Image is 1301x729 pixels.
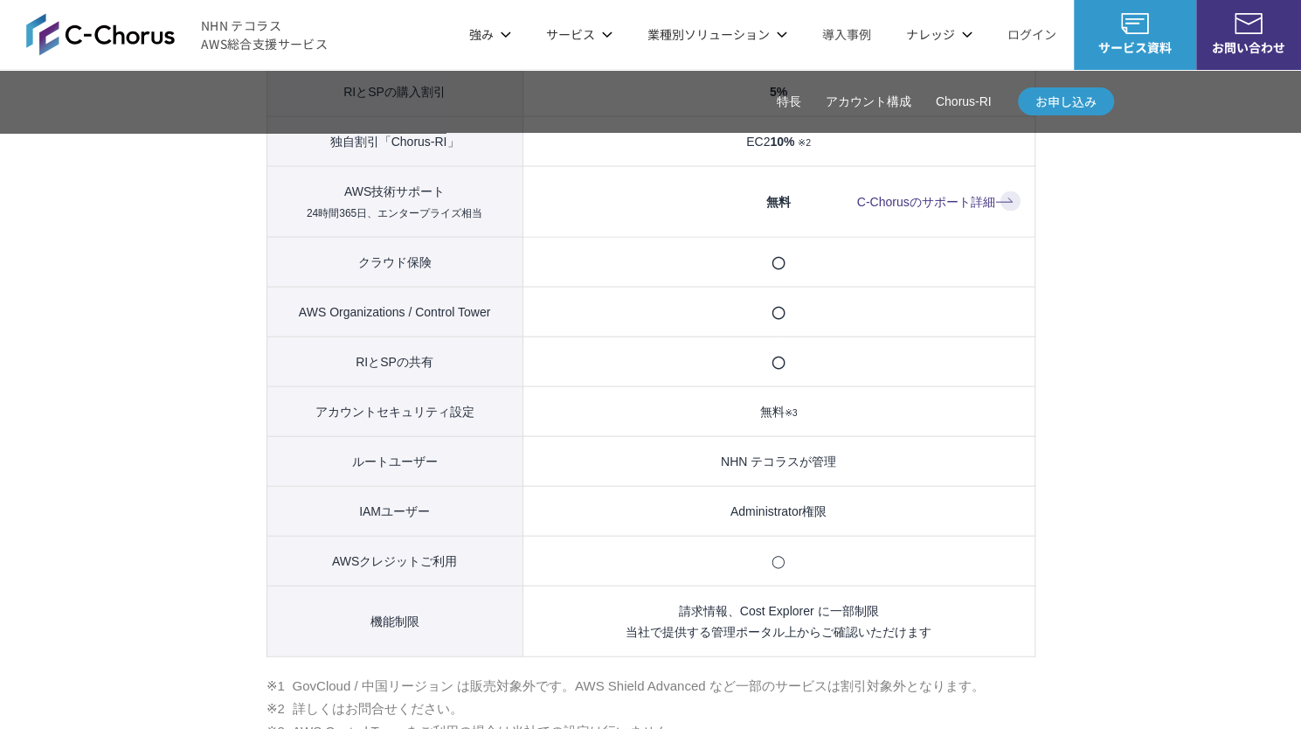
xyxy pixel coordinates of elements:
p: 業種別ソリューション [647,25,787,44]
a: アカウント構成 [826,93,911,111]
a: ログイン [1007,25,1056,44]
a: お申し込み [1018,87,1114,115]
span: 10% [770,135,794,149]
li: GovCloud / 中国リージョン は販売対象外です。AWS Shield Advanced など一部のサービスは割引対象外となります。 [266,675,1035,698]
th: AWS技術サポート [266,166,522,237]
th: 機能制限 [266,586,522,656]
td: EC2 [522,116,1035,166]
li: 詳しくはお問合せください。 [266,698,1035,720]
td: 請求情報、Cost Explorer に一部制限 当社で提供する管理ポータル上からご確認いただけます [522,586,1035,656]
span: 無料 [766,195,791,209]
span: お問い合わせ [1196,38,1301,57]
small: ※3 [785,407,798,418]
span: ◯ [772,255,785,269]
p: ナレッジ [906,25,972,44]
th: 独自割引「Chorus-RI」 [266,116,522,166]
th: IAMユーザー [266,486,522,536]
img: AWS総合支援サービス C-Chorus サービス資料 [1121,13,1149,34]
span: NHN テコラス AWS総合支援サービス [201,17,328,53]
td: 無料 [522,386,1035,436]
a: 導入事例 [822,25,871,44]
p: 強み [469,25,511,44]
p: サービス [546,25,612,44]
td: NHN テコラスが管理 [522,436,1035,486]
td: Administrator権限 [522,486,1035,536]
img: お問い合わせ [1235,13,1263,34]
th: AWSクレジットご利用 [266,536,522,586]
span: 5% [770,85,787,99]
th: アカウントセキュリティ設定 [266,386,522,436]
a: AWS総合支援サービス C-ChorusNHN テコラスAWS総合支援サービス [26,13,328,55]
span: お申し込み [1018,93,1114,111]
th: RIとSPの共有 [266,337,522,386]
span: サービス資料 [1074,38,1196,57]
img: AWS総合支援サービス C-Chorus [26,13,175,55]
small: ※2 [798,137,811,148]
th: AWS Organizations / Control Tower [266,287,522,337]
th: クラウド保険 [266,237,522,287]
a: C-Chorusのサポート詳細 [857,191,1021,212]
a: Chorus-RI [936,93,992,111]
a: 特長 [777,93,801,111]
span: 24時間365日、エンタープライズ相当 [307,207,482,219]
th: RIとSPの購入割引 [266,66,522,116]
th: ルートユーザー [266,436,522,486]
span: ◯ [772,355,785,369]
td: ◯ [522,536,1035,586]
span: ◯ [772,305,785,319]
